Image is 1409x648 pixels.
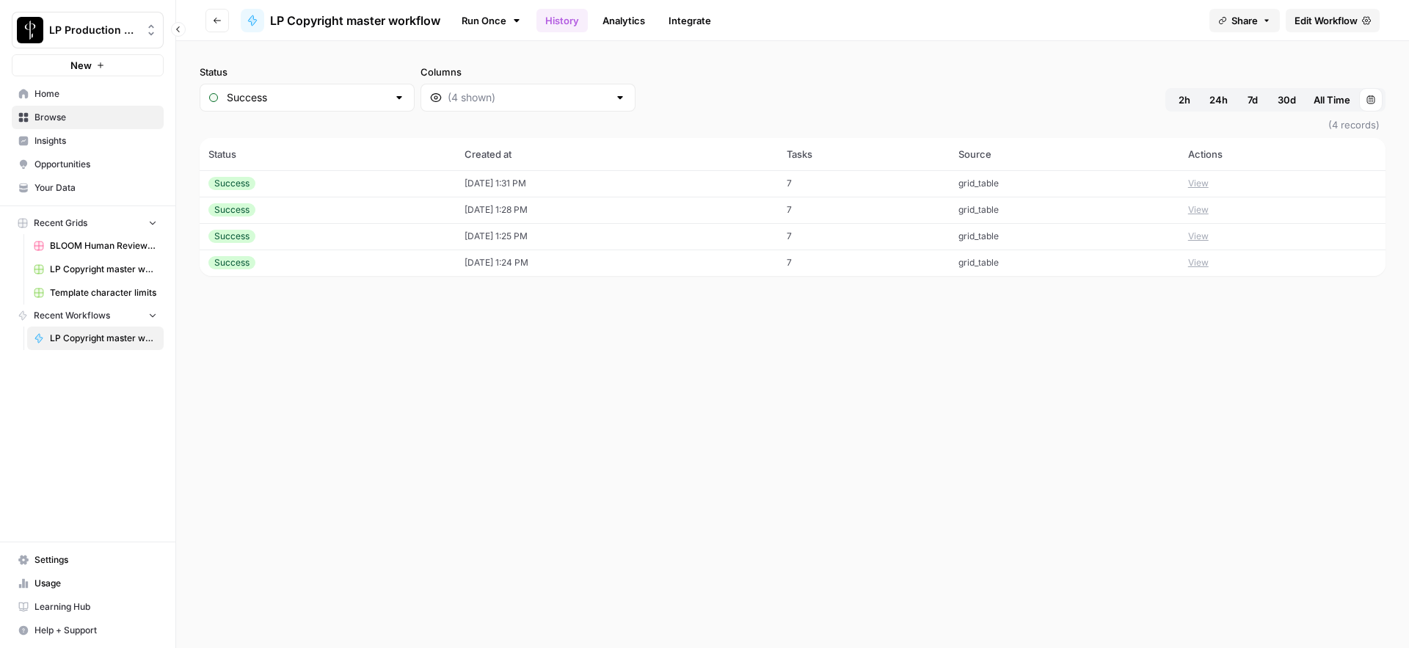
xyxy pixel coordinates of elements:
span: Browse [34,111,157,124]
a: Settings [12,548,164,572]
button: Workspace: LP Production Workloads [12,12,164,48]
div: Success [208,230,255,243]
th: Status [200,138,456,170]
a: LP Copyright master workflow Grid [27,258,164,281]
span: Template character limits [50,286,157,299]
span: BLOOM Human Review (ver2) [50,239,157,252]
a: Edit Workflow [1286,9,1380,32]
a: History [536,9,588,32]
input: (4 shown) [448,90,608,105]
div: Success [208,256,255,269]
th: Source [950,138,1179,170]
button: View [1188,203,1209,216]
span: (4 records) [200,112,1386,138]
button: 24h [1201,88,1237,112]
th: Actions [1179,138,1386,170]
td: 7 [778,170,950,197]
button: Help + Support [12,619,164,642]
td: grid_table [950,250,1179,276]
span: LP Copyright master workflow [50,332,157,345]
a: Integrate [660,9,720,32]
span: 2h [1179,92,1190,107]
a: LP Copyright master workflow [27,327,164,350]
span: New [70,58,92,73]
button: New [12,54,164,76]
button: 30d [1269,88,1305,112]
div: Success [208,177,255,190]
span: Recent Grids [34,216,87,230]
label: Columns [420,65,636,79]
td: [DATE] 1:28 PM [456,197,779,223]
td: [DATE] 1:31 PM [456,170,779,197]
span: Share [1231,13,1258,28]
button: View [1188,177,1209,190]
a: Insights [12,129,164,153]
button: 2h [1168,88,1201,112]
span: Home [34,87,157,101]
span: LP Copyright master workflow Grid [50,263,157,276]
span: Usage [34,577,157,590]
input: Success [227,90,387,105]
img: LP Production Workloads Logo [17,17,43,43]
span: Edit Workflow [1295,13,1358,28]
a: Analytics [594,9,654,32]
span: 24h [1209,92,1228,107]
td: [DATE] 1:24 PM [456,250,779,276]
span: Recent Workflows [34,309,110,322]
span: Your Data [34,181,157,194]
th: Tasks [778,138,950,170]
button: Recent Grids [12,212,164,234]
span: Insights [34,134,157,148]
a: Learning Hub [12,595,164,619]
a: Template character limits [27,281,164,305]
a: Home [12,82,164,106]
button: Share [1209,9,1280,32]
a: Your Data [12,176,164,200]
div: Success [208,203,255,216]
span: Help + Support [34,624,157,637]
td: [DATE] 1:25 PM [456,223,779,250]
td: grid_table [950,223,1179,250]
span: 30d [1278,92,1296,107]
td: 7 [778,223,950,250]
th: Created at [456,138,779,170]
a: Run Once [452,8,531,33]
td: 7 [778,197,950,223]
span: Learning Hub [34,600,157,614]
span: 7d [1248,92,1258,107]
button: All Time [1305,88,1359,112]
button: View [1188,256,1209,269]
a: BLOOM Human Review (ver2) [27,234,164,258]
td: 7 [778,250,950,276]
span: All Time [1314,92,1350,107]
a: LP Copyright master workflow [241,9,440,32]
td: grid_table [950,197,1179,223]
span: LP Production Workloads [49,23,138,37]
a: Usage [12,572,164,595]
td: grid_table [950,170,1179,197]
button: Recent Workflows [12,305,164,327]
span: Opportunities [34,158,157,171]
button: 7d [1237,88,1269,112]
a: Browse [12,106,164,129]
span: LP Copyright master workflow [270,12,440,29]
a: Opportunities [12,153,164,176]
span: Settings [34,553,157,567]
label: Status [200,65,415,79]
button: View [1188,230,1209,243]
